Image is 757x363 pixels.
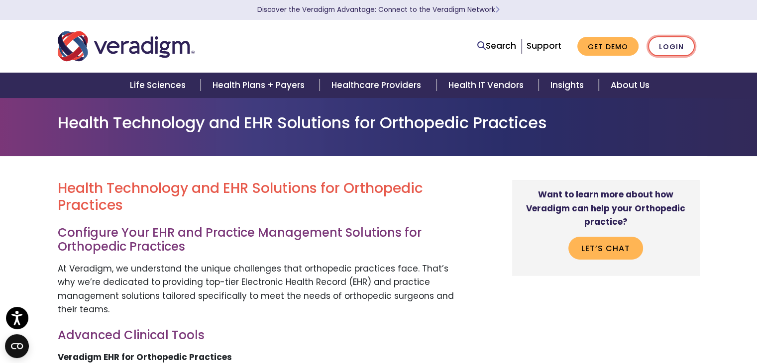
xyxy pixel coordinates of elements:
img: Veradigm logo [58,30,195,63]
a: Health Plans + Payers [201,73,320,98]
a: Login [648,36,695,57]
strong: Want to learn more about how Veradigm can help your Orthopedic practice? [526,188,685,227]
h3: Configure Your EHR and Practice Management Solutions for Orthopedic Practices [58,226,464,255]
span: Learn More [495,5,500,14]
a: Health IT Vendors [436,73,539,98]
a: Life Sciences [118,73,201,98]
button: Open CMP widget [5,334,29,358]
strong: Veradigm EHR for Orthopedic Practices [58,351,232,363]
a: Get Demo [577,37,639,56]
a: Support [527,40,561,52]
h1: Health Technology and EHR Solutions for Orthopedic Practices [58,113,700,132]
h2: Health Technology and EHR Solutions for Orthopedic Practices [58,180,464,213]
a: Search [477,39,516,53]
a: Let’s chat [568,237,643,260]
iframe: Drift Chat Widget [566,292,745,351]
a: Healthcare Providers [320,73,436,98]
a: Insights [539,73,599,98]
a: Discover the Veradigm Advantage: Connect to the Veradigm NetworkLearn More [257,5,500,14]
h3: Advanced Clinical Tools [58,328,464,343]
p: At Veradigm, we understand the unique challenges that orthopedic practices face. That’s why we’re... [58,262,464,316]
a: About Us [599,73,661,98]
